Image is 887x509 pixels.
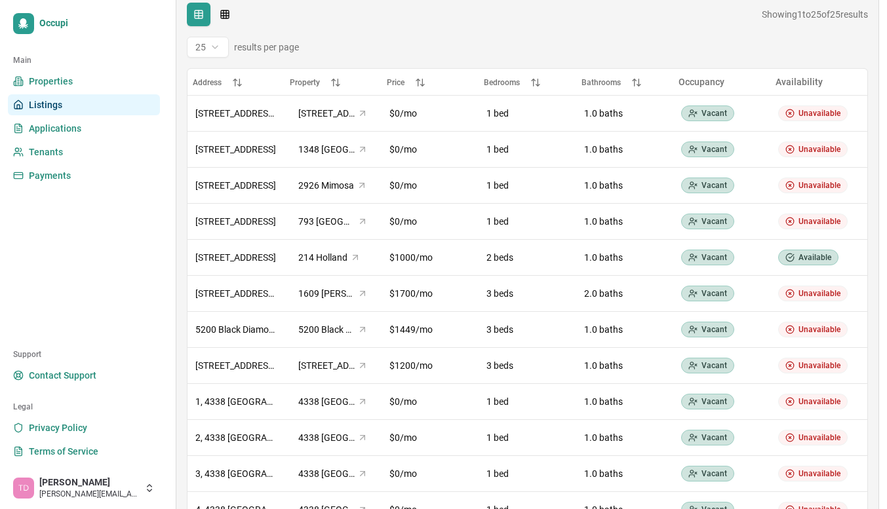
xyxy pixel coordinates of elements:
div: 1.0 baths [584,323,665,336]
span: Terms of Service [29,445,98,458]
button: 5200 Black Diamond [292,320,374,339]
div: 1 bed [486,215,568,228]
div: 1.0 baths [584,467,665,480]
button: 4338 [GEOGRAPHIC_DATA] [292,428,374,447]
span: Applications [29,122,81,135]
span: [PERSON_NAME] [39,477,139,489]
a: Tenants [8,141,160,162]
span: Unavailable [798,432,840,443]
div: $0/mo [389,215,471,228]
span: Vacant [701,252,727,263]
span: 793 [GEOGRAPHIC_DATA] [298,215,355,228]
span: Unavailable [798,360,840,371]
span: Unavailable [798,324,840,335]
div: [STREET_ADDRESS] [195,251,277,264]
span: [PERSON_NAME][EMAIL_ADDRESS][DOMAIN_NAME] [39,489,139,499]
img: Trevor Day [13,478,34,499]
span: Available [798,252,831,263]
span: Unavailable [798,216,840,227]
div: [STREET_ADDRESS] [195,179,277,192]
a: Applications [8,118,160,139]
span: 2926 Mimosa [298,179,354,192]
span: 4338 [GEOGRAPHIC_DATA] [298,395,355,408]
span: Payments [29,169,71,182]
span: Unavailable [798,108,840,119]
div: Legal [8,396,160,417]
div: 5200 Black Diamond, [195,323,277,336]
span: Vacant [701,144,727,155]
div: 3 beds [486,287,568,300]
span: Vacant [701,324,727,335]
div: 1.0 baths [584,215,665,228]
button: Price [387,77,473,88]
span: [STREET_ADDRESS] [298,359,355,372]
div: 1.0 baths [584,251,665,264]
button: Property [290,77,376,88]
span: Privacy Policy [29,421,87,434]
div: [STREET_ADDRESS][PERSON_NAME], [195,107,277,120]
div: 1.0 baths [584,359,665,372]
button: [STREET_ADDRESS] [292,356,374,375]
span: 1609 [PERSON_NAME] [298,287,355,300]
button: 1348 [GEOGRAPHIC_DATA] [292,140,374,159]
button: Address [193,77,279,88]
a: Occupi [8,8,160,39]
div: 1.0 baths [584,107,665,120]
div: $0/mo [389,179,471,192]
span: Occupi [39,18,155,29]
div: 1.0 baths [584,395,665,408]
span: 4338 [GEOGRAPHIC_DATA] [298,431,355,444]
div: $0/mo [389,431,471,444]
div: 1.0 baths [584,431,665,444]
span: Vacant [701,360,727,371]
span: Property [290,78,320,87]
div: $0/mo [389,107,471,120]
button: Tabular view with sorting [187,3,210,26]
button: [STREET_ADDRESS][PERSON_NAME] [292,104,374,123]
div: 3 beds [486,323,568,336]
span: 1348 [GEOGRAPHIC_DATA] [298,143,355,156]
span: Tenants [29,145,63,159]
div: Main [8,50,160,71]
span: Unavailable [798,180,840,191]
span: Unavailable [798,288,840,299]
span: Vacant [701,108,727,119]
span: Unavailable [798,468,840,479]
span: 5200 Black Diamond [298,323,355,336]
div: $0/mo [389,143,471,156]
div: 3, 4338 [GEOGRAPHIC_DATA] [195,467,277,480]
button: 4338 [GEOGRAPHIC_DATA] [292,392,374,411]
div: 1 bed [486,107,568,120]
button: 1609 [PERSON_NAME] [292,284,374,303]
a: Properties [8,71,160,92]
span: Address [193,78,222,87]
div: 2.0 baths [584,287,665,300]
a: Payments [8,165,160,186]
div: 1.0 baths [584,143,665,156]
div: [STREET_ADDRESS][PERSON_NAME] [195,287,277,300]
button: Bathrooms [581,77,668,88]
div: 2, 4338 [GEOGRAPHIC_DATA] [195,431,277,444]
div: $0/mo [389,467,471,480]
div: $1200/mo [389,359,471,372]
a: Terms of Service [8,441,160,462]
div: 1 bed [486,179,568,192]
span: results per page [234,41,299,54]
span: Vacant [701,180,727,191]
span: Vacant [701,432,727,443]
span: Vacant [701,396,727,407]
div: [STREET_ADDRESS] [195,215,277,228]
span: [STREET_ADDRESS][PERSON_NAME] [298,107,355,120]
div: $1449/mo [389,323,471,336]
div: 2 beds [486,251,568,264]
div: Support [8,344,160,365]
div: 1 bed [486,395,568,408]
div: 1 bed [486,143,568,156]
span: Bedrooms [484,78,520,87]
div: [STREET_ADDRESS], [195,359,277,372]
button: Card-based grid layout [213,3,237,26]
button: 793 [GEOGRAPHIC_DATA] [292,212,374,231]
span: Contact Support [29,369,96,382]
span: Vacant [701,468,727,479]
div: $1700/mo [389,287,471,300]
